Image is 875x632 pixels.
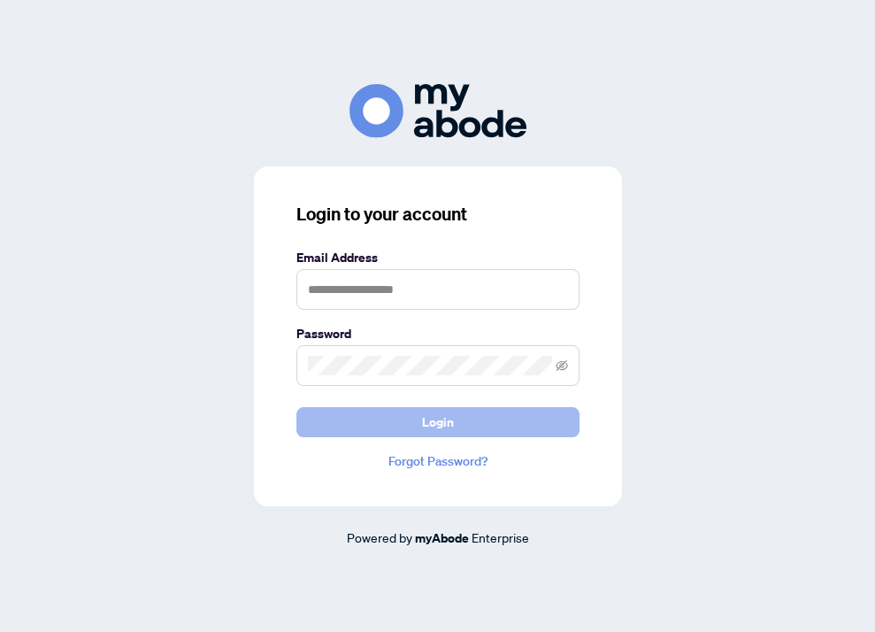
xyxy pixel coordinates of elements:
span: Powered by [347,529,412,545]
a: myAbode [415,528,469,548]
img: ma-logo [349,84,526,138]
button: Login [296,407,579,437]
h3: Login to your account [296,202,579,227]
label: Password [296,324,579,343]
span: Enterprise [472,529,529,545]
label: Email Address [296,248,579,267]
span: Login [422,408,454,436]
span: eye-invisible [556,359,568,372]
a: Forgot Password? [296,451,579,471]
